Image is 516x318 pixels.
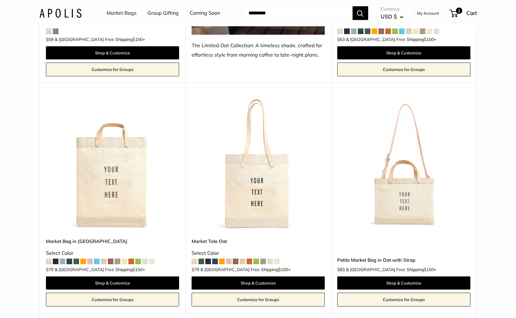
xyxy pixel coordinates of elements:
div: Select Color [192,249,325,258]
img: Petite Market Bag in Oat with Strap [337,98,470,231]
a: Shop & Customize [46,276,179,290]
a: Shop & Customize [337,46,470,59]
span: & [GEOGRAPHIC_DATA] Free Shipping + [346,267,436,272]
a: Petite Market Bag in Oat with Strap [337,256,470,264]
span: $150 [424,267,434,272]
a: Market Bag in OatMarket Bag in Oat [46,98,179,231]
span: Cart [466,10,477,16]
span: $150 [424,37,434,42]
a: Market Bag in [GEOGRAPHIC_DATA] [46,238,179,245]
span: $150 [133,267,143,272]
img: Apolis [39,8,82,18]
a: Customize for Groups [46,63,179,76]
a: Shop & Customize [192,276,325,290]
a: Market Tote Oat [192,238,325,245]
span: $59 [46,37,53,42]
span: $79 [46,267,53,272]
a: Customize for Groups [46,293,179,306]
button: USD $ [381,12,403,22]
span: $83 [337,267,345,272]
a: Coming Soon [190,8,220,18]
a: Market Bags [107,8,137,18]
span: $79 [192,267,199,272]
span: & [GEOGRAPHIC_DATA] Free Shipping + [346,37,436,42]
a: Customize for Groups [192,293,325,306]
a: 2 Cart [450,8,477,18]
a: Customize for Groups [337,293,470,306]
span: 2 [456,8,462,14]
img: Market Tote Oat [192,98,325,231]
a: Shop & Customize [337,276,470,290]
div: Select Color [46,249,179,258]
img: Market Bag in Oat [46,98,179,231]
span: $150 [133,37,143,42]
span: $150 [278,267,288,272]
span: & [GEOGRAPHIC_DATA] Free Shipping + [55,37,145,42]
a: Petite Market Bag in Oat with StrapPetite Market Bag in Oat with Strap [337,98,470,231]
div: The Limited Oat Collection: A timeless shade, crafted for effortless style from morning coffee to... [192,41,325,60]
a: Customize for Groups [337,63,470,76]
span: $63 [337,37,345,42]
span: & [GEOGRAPHIC_DATA] Free Shipping + [55,267,145,272]
iframe: Sign Up via Text for Offers [5,294,67,313]
a: Market Tote OatMarket Tote Oat [192,98,325,231]
span: Currency [381,5,403,13]
a: Group Gifting [148,8,179,18]
a: Shop & Customize [46,46,179,59]
button: Search [353,6,368,20]
input: Search... [243,6,353,20]
span: USD $ [381,13,397,20]
a: My Account [417,9,439,17]
span: & [GEOGRAPHIC_DATA] Free Shipping + [200,267,291,272]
